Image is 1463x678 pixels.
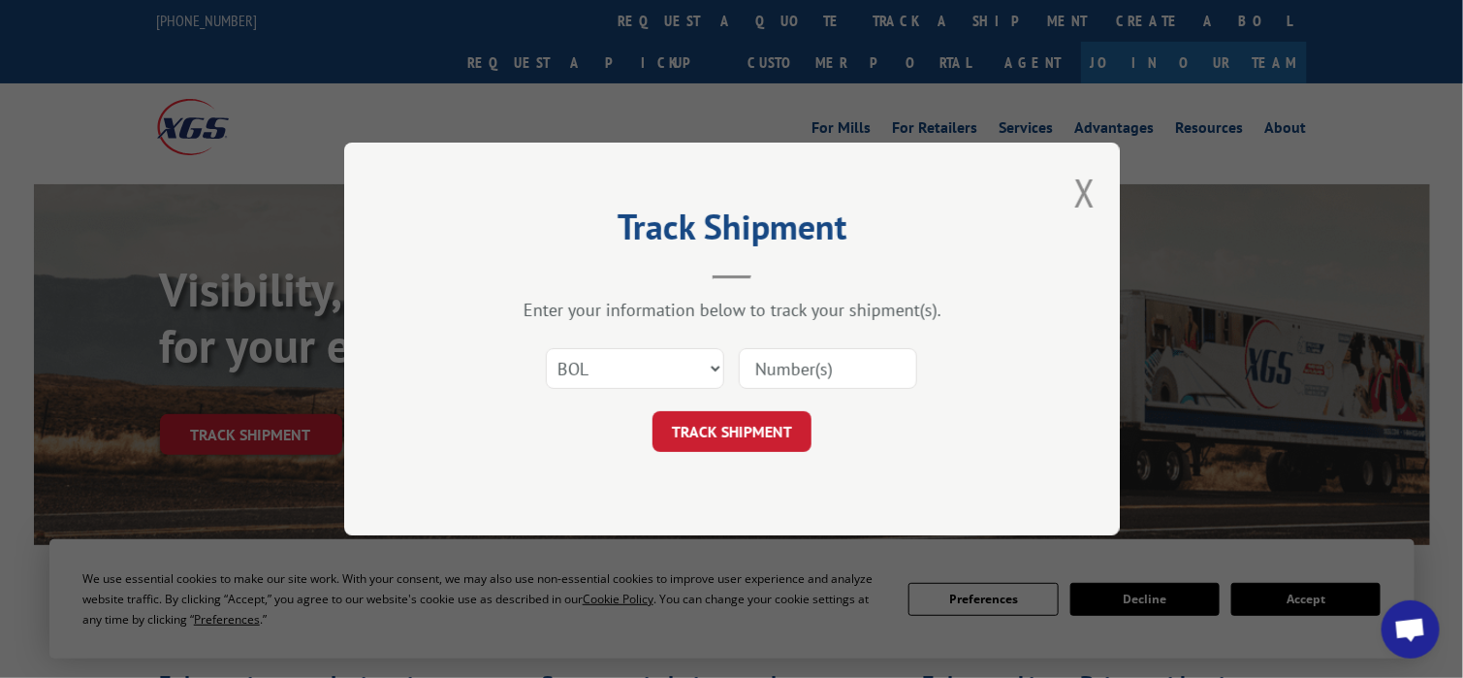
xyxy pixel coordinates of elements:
div: Enter your information below to track your shipment(s). [441,299,1023,321]
div: Open chat [1382,600,1440,659]
h2: Track Shipment [441,213,1023,250]
input: Number(s) [739,348,917,389]
button: Close modal [1074,167,1096,218]
button: TRACK SHIPMENT [652,411,811,452]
